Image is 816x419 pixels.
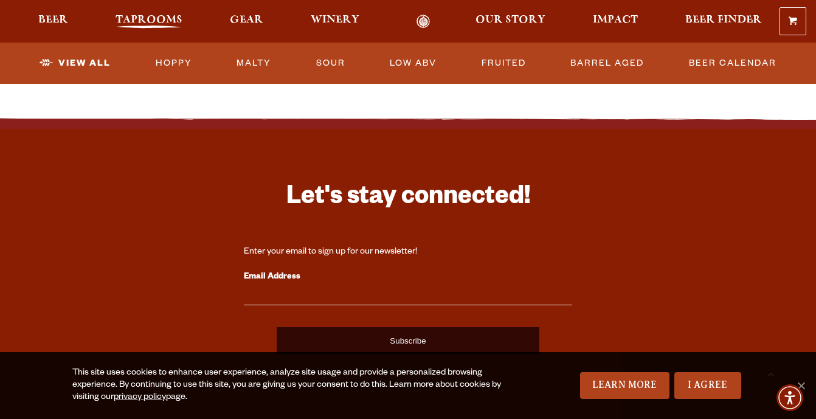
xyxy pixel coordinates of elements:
[684,49,781,77] a: Beer Calendar
[685,15,762,25] span: Beer Finder
[244,246,572,258] div: Enter your email to sign up for our newsletter!
[38,15,68,25] span: Beer
[385,49,441,77] a: Low ABV
[593,15,638,25] span: Impact
[244,269,572,285] label: Email Address
[222,15,271,29] a: Gear
[114,393,166,403] a: privacy policy
[303,15,367,29] a: Winery
[277,327,539,354] input: Subscribe
[116,15,182,25] span: Taprooms
[230,15,263,25] span: Gear
[72,367,525,404] div: This site uses cookies to enhance user experience, analyze site usage and provide a personalized ...
[477,49,531,77] a: Fruited
[30,15,76,29] a: Beer
[565,49,649,77] a: Barrel Aged
[580,372,669,399] a: Learn More
[244,181,572,217] h3: Let's stay connected!
[475,15,545,25] span: Our Story
[468,15,553,29] a: Our Story
[400,15,446,29] a: Odell Home
[35,49,116,77] a: View All
[776,384,803,411] div: Accessibility Menu
[151,49,197,77] a: Hoppy
[311,49,350,77] a: Sour
[585,15,646,29] a: Impact
[674,372,741,399] a: I Agree
[311,15,359,25] span: Winery
[108,15,190,29] a: Taprooms
[677,15,770,29] a: Beer Finder
[232,49,276,77] a: Malty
